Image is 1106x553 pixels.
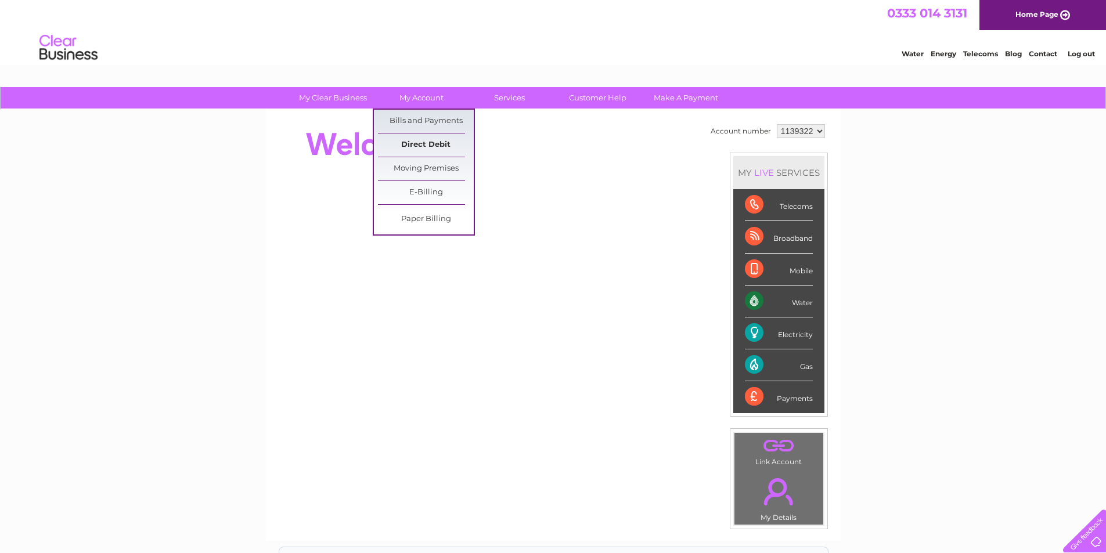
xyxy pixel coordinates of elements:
[378,110,474,133] a: Bills and Payments
[745,221,813,253] div: Broadband
[902,49,924,58] a: Water
[734,468,824,525] td: My Details
[285,87,381,109] a: My Clear Business
[1068,49,1095,58] a: Log out
[1029,49,1057,58] a: Contact
[638,87,734,109] a: Make A Payment
[745,317,813,349] div: Electricity
[737,471,820,512] a: .
[745,381,813,413] div: Payments
[39,30,98,66] img: logo.png
[887,6,967,20] a: 0333 014 3131
[378,157,474,180] a: Moving Premises
[378,181,474,204] a: E-Billing
[745,254,813,285] div: Mobile
[708,121,774,141] td: Account number
[733,156,824,189] div: MY SERVICES
[745,285,813,317] div: Water
[737,436,820,456] a: .
[734,432,824,469] td: Link Account
[963,49,998,58] a: Telecoms
[1005,49,1022,58] a: Blog
[279,6,828,56] div: Clear Business is a trading name of Verastar Limited (registered in [GEOGRAPHIC_DATA] No. 3667643...
[745,349,813,381] div: Gas
[550,87,646,109] a: Customer Help
[752,167,776,178] div: LIVE
[745,189,813,221] div: Telecoms
[378,133,474,157] a: Direct Debit
[373,87,469,109] a: My Account
[931,49,956,58] a: Energy
[378,208,474,231] a: Paper Billing
[462,87,557,109] a: Services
